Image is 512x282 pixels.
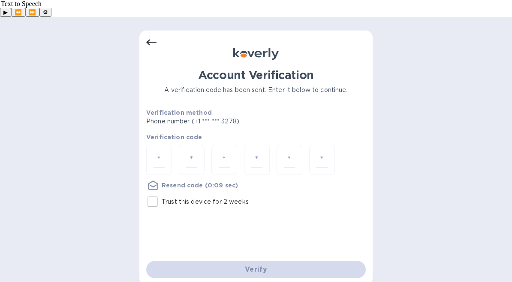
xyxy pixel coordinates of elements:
u: Resend code (0:09 sec) [162,182,238,189]
p: Phone number (+1 *** *** 3278) [146,117,305,126]
p: A verification code has been sent. Enter it below to continue. [146,86,366,95]
button: Forward [25,8,39,17]
button: Previous [11,8,25,17]
b: Verification method [146,109,212,116]
p: Verification code [146,133,366,141]
h1: Account Verification [146,68,366,82]
p: Trust this device for 2 weeks [162,197,249,206]
button: Settings [39,8,51,17]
